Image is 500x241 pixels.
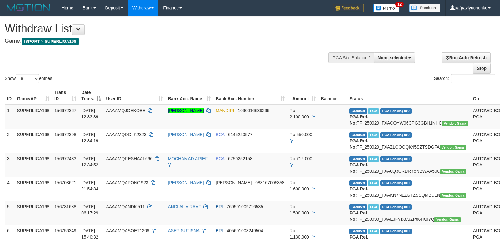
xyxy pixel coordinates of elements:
img: MOTION_logo.png [5,3,52,12]
th: Bank Acc. Name: activate to sort column ascending [165,87,213,105]
td: 5 [5,201,15,225]
label: Show entries [5,74,52,83]
h1: Withdraw List [5,22,327,35]
span: Marked by aafsoycanthlai [368,132,379,138]
td: 2 [5,129,15,153]
span: Rp 2.100.000 [290,108,309,119]
span: Marked by aafromsomean [368,204,379,210]
td: SUPERLIGA168 [15,201,52,225]
b: PGA Ref. No: [349,210,368,222]
div: - - - [321,204,345,210]
div: - - - [321,107,345,114]
img: Button%20Memo.svg [373,4,400,12]
span: Grabbed [349,132,367,138]
h4: Game: [5,38,327,44]
span: Grabbed [349,108,367,114]
span: PGA Pending [380,132,412,138]
a: Stop [473,63,491,74]
span: PGA Pending [380,108,412,114]
select: Showentries [16,74,39,83]
button: None selected [374,52,415,63]
span: BRI [216,228,223,233]
td: 3 [5,153,15,177]
th: Game/API: activate to sort column ascending [15,87,52,105]
td: 4 [5,177,15,201]
div: - - - [321,180,345,186]
span: 156731688 [54,204,76,209]
td: SUPERLIGA168 [15,129,52,153]
b: PGA Ref. No: [349,186,368,198]
td: TF_250929_TXAZLOOOQK45SZTSDGFA [347,129,470,153]
span: ISPORT > SUPERLIGA168 [22,38,79,45]
td: SUPERLIGA168 [15,105,52,129]
th: User ID: activate to sort column ascending [103,87,165,105]
label: Search: [434,74,495,83]
span: Copy 6750252158 to clipboard [228,156,252,161]
span: BRI [216,204,223,209]
span: 156756349 [54,228,76,233]
span: Copy 1090016639296 to clipboard [238,108,269,113]
span: AAAAMQANDI0511 [106,204,145,209]
div: PGA Site Balance / [328,52,373,63]
span: Rp 1.500.000 [290,204,309,215]
span: Vendor URL: https://trx31.1velocity.biz [434,217,461,222]
span: Copy 769501009716535 to clipboard [227,204,263,209]
span: Vendor URL: https://trx31.1velocity.biz [440,145,466,150]
span: [DATE] 12:33:39 [81,108,98,119]
b: PGA Ref. No: [349,162,368,174]
img: panduan.png [409,4,440,12]
span: Grabbed [349,180,367,186]
th: ID [5,87,15,105]
span: 156672433 [54,156,76,161]
img: Feedback.jpg [333,4,364,12]
span: 156672398 [54,132,76,137]
div: - - - [321,131,345,138]
span: Grabbed [349,204,367,210]
input: Search: [451,74,495,83]
td: SUPERLIGA168 [15,177,52,201]
span: [DATE] 12:34:52 [81,156,98,167]
td: TF_250929_TXACOYW96CPG3GBH1NHC [347,105,470,129]
span: Rp 712.000 [290,156,312,161]
a: Run Auto-Refresh [442,52,491,63]
span: 156672367 [54,108,76,113]
div: - - - [321,155,345,162]
span: Copy 6145240577 to clipboard [228,132,252,137]
span: PGA Pending [380,180,412,186]
td: TF_250929_TXAKN7NLZGTZSSQMBU1N [347,177,470,201]
span: Marked by aafheankoy [368,229,379,234]
span: Marked by aafsengchandara [368,108,379,114]
th: Bank Acc. Number: activate to sort column ascending [213,87,287,105]
a: [PERSON_NAME] [168,108,204,113]
a: [PERSON_NAME] [168,132,204,137]
td: SUPERLIGA168 [15,153,52,177]
td: 1 [5,105,15,129]
th: Status [347,87,470,105]
span: Rp 550.000 [290,132,312,137]
span: Vendor URL: https://trx31.1velocity.biz [442,121,468,126]
span: MANDIRI [216,108,234,113]
span: BCA [216,132,224,137]
th: Trans ID: activate to sort column ascending [52,87,79,105]
span: PGA Pending [380,229,412,234]
a: MOCHAMAD ARIEF [168,156,208,161]
span: Copy 405601008249504 to clipboard [227,228,263,233]
a: [PERSON_NAME] [168,180,204,185]
span: Grabbed [349,156,367,162]
span: [PERSON_NAME] [216,180,252,185]
span: [DATE] 21:54:34 [81,180,98,191]
span: AAAAMQASOET1206 [106,228,149,233]
b: PGA Ref. No: [349,138,368,150]
a: ANDI AL A RAAF [168,204,201,209]
b: PGA Ref. No: [349,114,368,125]
th: Balance [318,87,347,105]
span: None selected [378,55,407,60]
div: - - - [321,228,345,234]
span: AAAAMQAPONGS23 [106,180,148,185]
span: PGA Pending [380,204,412,210]
td: TF_250929_TXA0Q3CRDRY5NBWAA50C [347,153,470,177]
span: Marked by aafchhiseyha [368,180,379,186]
th: Amount: activate to sort column ascending [287,87,318,105]
span: 156703621 [54,180,76,185]
a: ASEP SUTISNA [168,228,199,233]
